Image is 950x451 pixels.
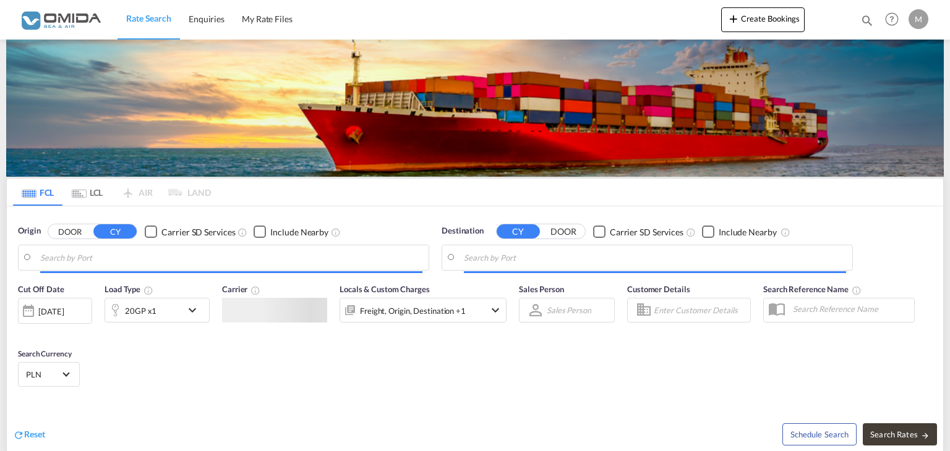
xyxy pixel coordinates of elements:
input: Search Reference Name [787,300,914,318]
button: CY [497,224,540,238]
div: icon-magnify [860,14,874,32]
span: Enquiries [189,14,225,24]
md-icon: icon-chevron-down [185,303,206,318]
span: Origin [18,225,40,237]
span: Search Currency [18,349,72,358]
md-checkbox: Checkbox No Ink [254,225,328,238]
md-icon: icon-chevron-down [488,303,503,318]
md-checkbox: Checkbox No Ink [593,225,683,238]
md-icon: icon-magnify [860,14,874,27]
button: DOOR [542,225,585,239]
div: Include Nearby [719,226,777,238]
md-pagination-wrapper: Use the left and right arrow keys to navigate between tabs [13,179,211,206]
md-select: Select Currency: zł PLNPoland Zloty [25,365,73,383]
div: Help [881,9,909,31]
span: Cut Off Date [18,284,64,294]
img: 459c566038e111ed959c4fc4f0a4b274.png [19,6,102,33]
input: Search by Port [464,248,846,267]
md-icon: Unchecked: Ignores neighbouring ports when fetching rates.Checked : Includes neighbouring ports w... [331,227,341,237]
button: Search Ratesicon-arrow-right [863,423,937,445]
md-checkbox: Checkbox No Ink [145,225,235,238]
span: Help [881,9,902,30]
span: Rate Search [126,13,171,23]
span: Search Rates [870,429,930,439]
div: 20GP x1 [125,302,156,319]
img: LCL+%26+FCL+BACKGROUND.png [6,40,944,177]
md-icon: icon-refresh [13,429,24,440]
span: Search Reference Name [763,284,862,294]
md-icon: Unchecked: Ignores neighbouring ports when fetching rates.Checked : Includes neighbouring ports w... [781,227,790,237]
span: Locals & Custom Charges [340,284,430,294]
button: DOOR [48,225,92,239]
div: Freight Origin Destination Factory Stuffing [360,302,466,319]
span: Carrier [222,284,260,294]
div: Carrier SD Services [161,226,235,238]
md-select: Sales Person [546,301,593,319]
div: Carrier SD Services [610,226,683,238]
md-icon: icon-plus 400-fg [726,11,741,26]
md-icon: icon-arrow-right [921,431,930,440]
span: My Rate Files [242,14,293,24]
md-tab-item: LCL [62,179,112,206]
div: M [909,9,928,29]
md-icon: Your search will be saved by the below given name [852,285,862,295]
md-icon: icon-information-outline [143,285,153,295]
button: CY [93,224,137,238]
input: Search by Port [40,248,422,267]
span: Customer Details [627,284,690,294]
div: Freight Origin Destination Factory Stuffingicon-chevron-down [340,298,507,322]
span: Destination [442,225,484,237]
div: 20GP x1icon-chevron-down [105,298,210,322]
div: Include Nearby [270,226,328,238]
md-icon: Unchecked: Search for CY (Container Yard) services for all selected carriers.Checked : Search for... [237,227,247,237]
input: Enter Customer Details [654,301,747,319]
span: Sales Person [519,284,564,294]
button: Note: By default Schedule search will only considerorigin ports, destination ports and cut off da... [782,423,857,445]
div: [DATE] [18,298,92,324]
div: [DATE] [38,306,64,317]
span: PLN [26,369,61,380]
span: Load Type [105,284,153,294]
button: icon-plus 400-fgCreate Bookings [721,7,805,32]
md-icon: Unchecked: Search for CY (Container Yard) services for all selected carriers.Checked : Search for... [686,227,696,237]
md-icon: The selected Trucker/Carrierwill be displayed in the rate results If the rates are from another f... [250,285,260,295]
md-datepicker: Select [18,322,27,339]
span: Reset [24,429,45,439]
div: icon-refreshReset [13,428,45,442]
div: Origin DOOR CY Checkbox No InkUnchecked: Search for CY (Container Yard) services for all selected... [7,206,943,451]
md-checkbox: Checkbox No Ink [702,225,777,238]
md-tab-item: FCL [13,179,62,206]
